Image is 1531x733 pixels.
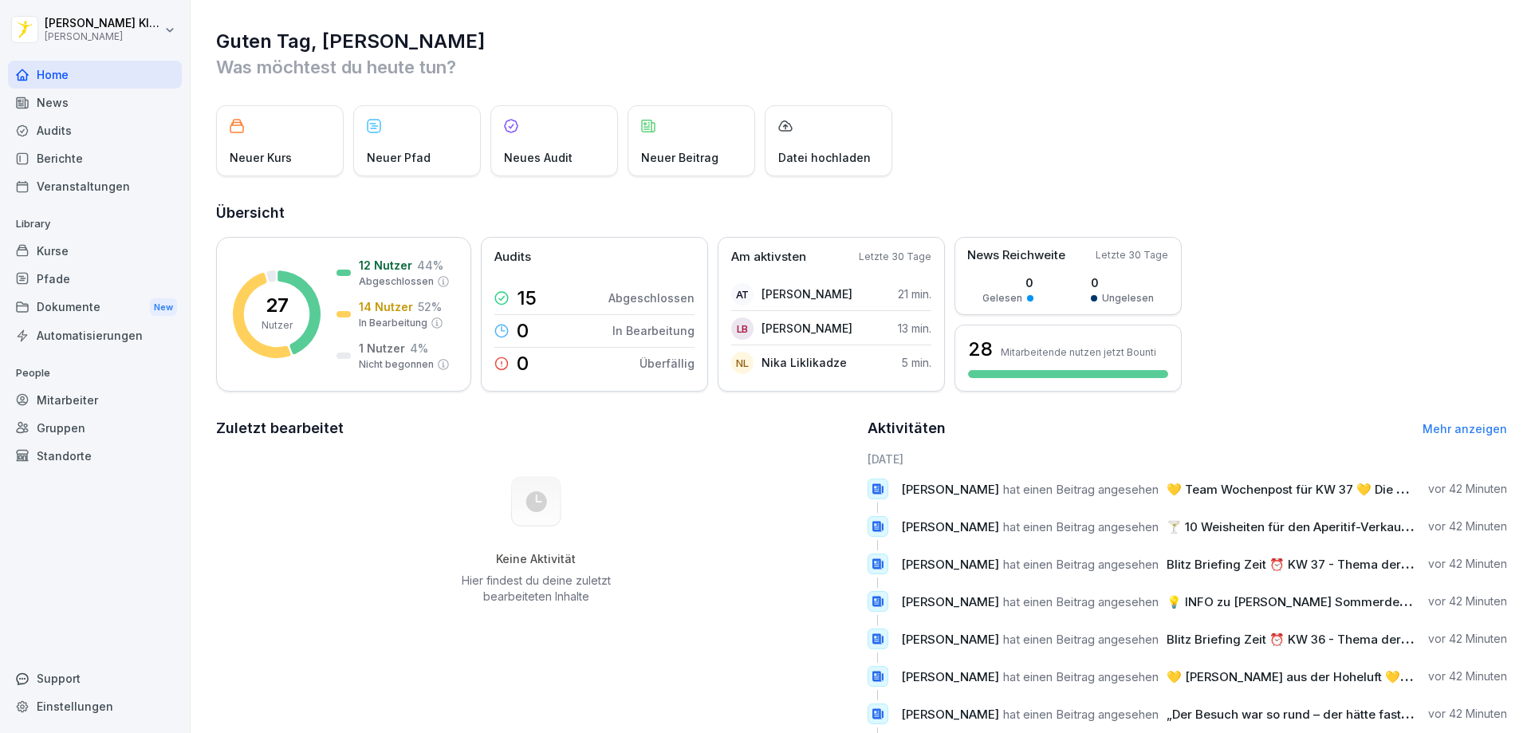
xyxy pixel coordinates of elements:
[1001,346,1156,358] p: Mitarbeitende nutzen jetzt Bounti
[901,632,999,647] span: [PERSON_NAME]
[762,286,852,302] p: [PERSON_NAME]
[1428,668,1507,684] p: vor 42 Minuten
[517,354,529,373] p: 0
[898,286,931,302] p: 21 min.
[359,340,405,357] p: 1 Nutzer
[410,340,428,357] p: 4 %
[641,149,718,166] p: Neuer Beitrag
[359,357,434,372] p: Nicht begonnen
[868,451,1508,467] h6: [DATE]
[1003,519,1159,534] span: hat einen Beitrag angesehen
[968,336,993,363] h3: 28
[359,316,427,330] p: In Bearbeitung
[8,265,182,293] a: Pfade
[455,573,616,605] p: Hier findest du deine zuletzt bearbeiteten Inhalte
[216,417,856,439] h2: Zuletzt bearbeitet
[731,352,754,374] div: NL
[1003,669,1159,684] span: hat einen Beitrag angesehen
[902,354,931,371] p: 5 min.
[982,274,1033,291] p: 0
[8,361,182,386] p: People
[608,290,695,306] p: Abgeschlossen
[901,519,999,534] span: [PERSON_NAME]
[1428,593,1507,609] p: vor 42 Minuten
[8,442,182,470] a: Standorte
[1096,248,1168,262] p: Letzte 30 Tage
[8,321,182,349] a: Automatisierungen
[8,692,182,720] a: Einstellungen
[1091,274,1154,291] p: 0
[762,320,852,337] p: [PERSON_NAME]
[1003,594,1159,609] span: hat einen Beitrag angesehen
[418,298,442,315] p: 52 %
[230,149,292,166] p: Neuer Kurs
[1428,518,1507,534] p: vor 42 Minuten
[8,144,182,172] a: Berichte
[367,149,431,166] p: Neuer Pfad
[359,274,434,289] p: Abgeschlossen
[8,414,182,442] a: Gruppen
[967,246,1065,265] p: News Reichweite
[640,355,695,372] p: Überfällig
[8,211,182,237] p: Library
[612,322,695,339] p: In Bearbeitung
[266,296,289,315] p: 27
[901,669,999,684] span: [PERSON_NAME]
[216,54,1507,80] p: Was möchtest du heute tun?
[8,293,182,322] div: Dokumente
[1428,631,1507,647] p: vor 42 Minuten
[262,318,293,333] p: Nutzer
[150,298,177,317] div: New
[45,31,161,42] p: [PERSON_NAME]
[901,482,999,497] span: [PERSON_NAME]
[868,417,946,439] h2: Aktivitäten
[8,61,182,89] a: Home
[1428,481,1507,497] p: vor 42 Minuten
[731,283,754,305] div: AT
[901,707,999,722] span: [PERSON_NAME]
[359,298,413,315] p: 14 Nutzer
[901,557,999,572] span: [PERSON_NAME]
[1003,632,1159,647] span: hat einen Beitrag angesehen
[762,354,847,371] p: Nika Liklikadze
[1102,291,1154,305] p: Ungelesen
[8,116,182,144] a: Audits
[8,172,182,200] a: Veranstaltungen
[504,149,573,166] p: Neues Audit
[731,248,806,266] p: Am aktivsten
[1003,707,1159,722] span: hat einen Beitrag angesehen
[8,386,182,414] a: Mitarbeiter
[859,250,931,264] p: Letzte 30 Tage
[1003,482,1159,497] span: hat einen Beitrag angesehen
[455,552,616,566] h5: Keine Aktivität
[517,289,537,308] p: 15
[1428,556,1507,572] p: vor 42 Minuten
[8,293,182,322] a: DokumenteNew
[8,89,182,116] a: News
[1003,557,1159,572] span: hat einen Beitrag angesehen
[898,320,931,337] p: 13 min.
[901,594,999,609] span: [PERSON_NAME]
[8,664,182,692] div: Support
[216,202,1507,224] h2: Übersicht
[1428,706,1507,722] p: vor 42 Minuten
[731,317,754,340] div: LB
[45,17,161,30] p: [PERSON_NAME] Kldiashvili
[494,248,531,266] p: Audits
[8,237,182,265] a: Kurse
[517,321,529,341] p: 0
[982,291,1022,305] p: Gelesen
[216,29,1507,54] h1: Guten Tag, [PERSON_NAME]
[778,149,871,166] p: Datei hochladen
